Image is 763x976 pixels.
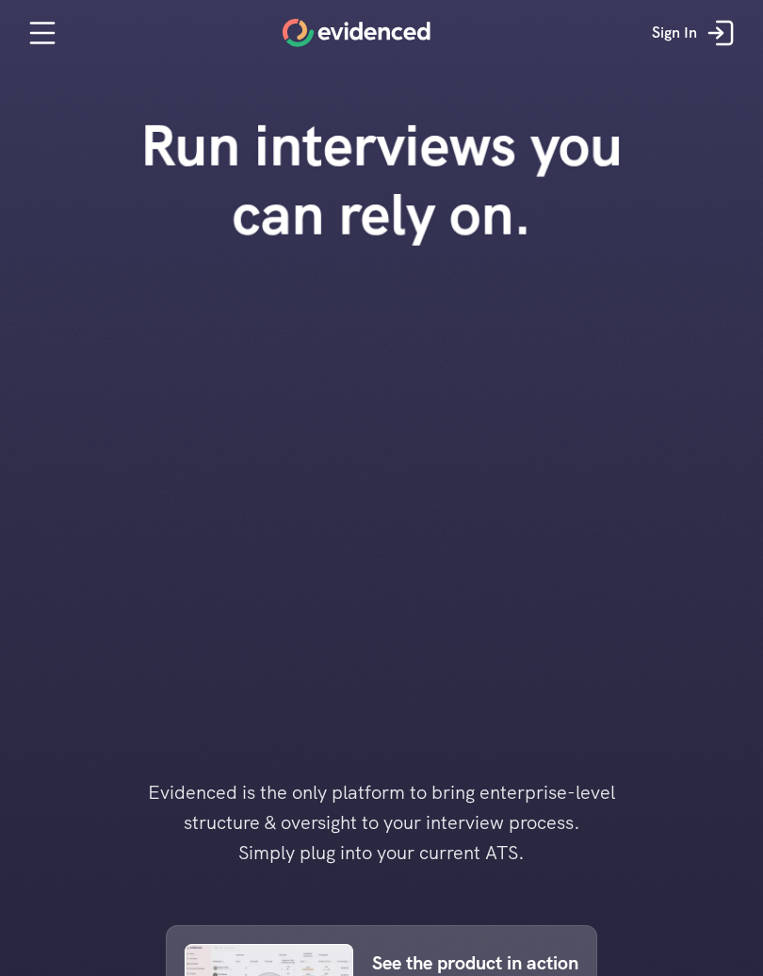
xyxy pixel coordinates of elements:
a: Sign In [638,5,754,61]
h1: Run interviews you can rely on. [109,111,655,249]
p: Sign In [652,21,697,45]
a: Home [283,19,430,47]
h4: Evidenced is the only platform to bring enterprise-level structure & oversight to your interview ... [118,777,645,868]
